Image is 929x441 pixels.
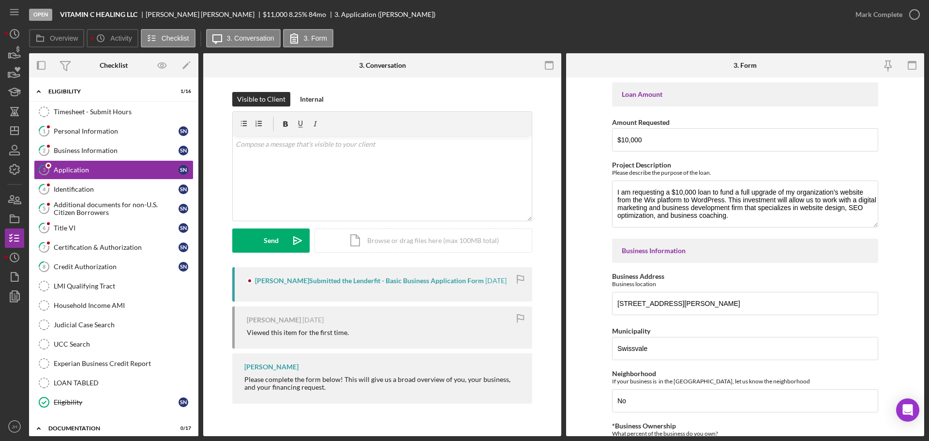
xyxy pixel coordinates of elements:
[34,354,194,373] a: Experian Business Credit Report
[622,91,869,98] div: Loan Amount
[43,225,46,231] tspan: 6
[612,181,878,227] textarea: I am requesting a $10,000 loan to fund a full upgrade of my organization’s website from the Wix p...
[174,89,191,94] div: 1 / 16
[34,122,194,141] a: 1Personal InformationSN
[232,228,310,253] button: Send
[622,247,869,255] div: Business Information
[54,243,179,251] div: Certification & Authorization
[309,11,326,18] div: 84 mo
[34,102,194,122] a: Timesheet - Submit Hours
[232,92,290,106] button: Visible to Client
[174,426,191,431] div: 0 / 17
[295,92,329,106] button: Internal
[43,128,45,134] tspan: 1
[179,204,188,213] div: S N
[34,276,194,296] a: LMI Qualifying Tract
[34,160,194,180] a: 3ApplicationSN
[54,224,179,232] div: Title VI
[612,327,650,335] label: Municipality
[34,257,194,276] a: 8Credit AuthorizationSN
[34,141,194,160] a: 2Business InformationSN
[54,340,193,348] div: UCC Search
[141,29,195,47] button: Checklist
[179,126,188,136] div: S N
[54,379,193,387] div: LOAN TABLED
[43,147,45,153] tspan: 2
[12,424,17,429] text: JH
[179,243,188,252] div: S N
[34,218,194,238] a: 6Title VISN
[34,393,194,412] a: EligibilitySN
[612,378,878,385] div: If your business is in the [GEOGRAPHIC_DATA], let us know the neighborhood
[87,29,138,47] button: Activity
[244,376,523,391] div: Please complete the form below! This will give us a broad overview of you, your business, and you...
[300,92,324,106] div: Internal
[54,201,179,216] div: Additional documents for non-U.S. Citizen Borrowers
[334,11,435,18] div: 3. Application ([PERSON_NAME])
[734,61,757,69] div: 3. Form
[612,161,671,169] label: Project Description
[54,127,179,135] div: Personal Information
[206,29,281,47] button: 3. Conversation
[34,315,194,335] a: Judicial Case Search
[48,426,167,431] div: Documentation
[179,165,188,175] div: S N
[179,223,188,233] div: S N
[247,316,301,324] div: [PERSON_NAME]
[855,5,902,24] div: Mark Complete
[34,180,194,199] a: 4IdentificationSN
[54,263,179,271] div: Credit Authorization
[43,244,46,250] tspan: 7
[227,34,274,42] label: 3. Conversation
[179,397,188,407] div: S N
[5,417,24,436] button: JH
[612,280,878,288] div: Business location
[304,34,327,42] label: 3. Form
[612,169,878,176] div: Please describe the purpose of the loan.
[247,329,349,336] div: Viewed this item for the first time.
[34,373,194,393] a: LOAN TABLED
[179,184,188,194] div: S N
[54,147,179,154] div: Business Information
[237,92,285,106] div: Visible to Client
[43,186,46,192] tspan: 4
[34,296,194,315] a: Household Income AMI
[263,10,287,18] span: $11,000
[43,205,45,212] tspan: 5
[264,228,279,253] div: Send
[146,11,263,18] div: [PERSON_NAME] [PERSON_NAME]
[612,430,878,437] div: What percent of the business do you own?
[359,61,406,69] div: 3. Conversation
[43,263,45,270] tspan: 8
[50,34,78,42] label: Overview
[162,34,189,42] label: Checklist
[289,11,307,18] div: 8.25 %
[54,360,193,367] div: Experian Business Credit Report
[100,61,128,69] div: Checklist
[283,29,333,47] button: 3. Form
[29,29,84,47] button: Overview
[54,166,179,174] div: Application
[48,89,167,94] div: Eligibility
[179,262,188,272] div: S N
[846,5,924,24] button: Mark Complete
[54,321,193,329] div: Judicial Case Search
[54,398,179,406] div: Eligibility
[60,11,137,18] b: VITAMIN C HEALING LLC
[34,199,194,218] a: 5Additional documents for non-U.S. Citizen BorrowersSN
[896,398,919,422] div: Open Intercom Messenger
[302,316,324,324] time: 2025-09-30 17:48
[43,167,45,173] tspan: 3
[54,302,193,309] div: Household Income AMI
[612,272,664,280] label: Business Address
[612,118,670,126] label: Amount Requested
[54,108,193,116] div: Timesheet - Submit Hours
[244,363,299,371] div: [PERSON_NAME]
[612,422,676,430] label: *Business Ownership
[29,9,52,21] div: Open
[54,185,179,193] div: Identification
[34,335,194,354] a: UCC Search
[34,238,194,257] a: 7Certification & AuthorizationSN
[255,277,484,285] div: [PERSON_NAME] Submitted the Lenderfit - Basic Business Application Form
[54,282,193,290] div: LMI Qualifying Tract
